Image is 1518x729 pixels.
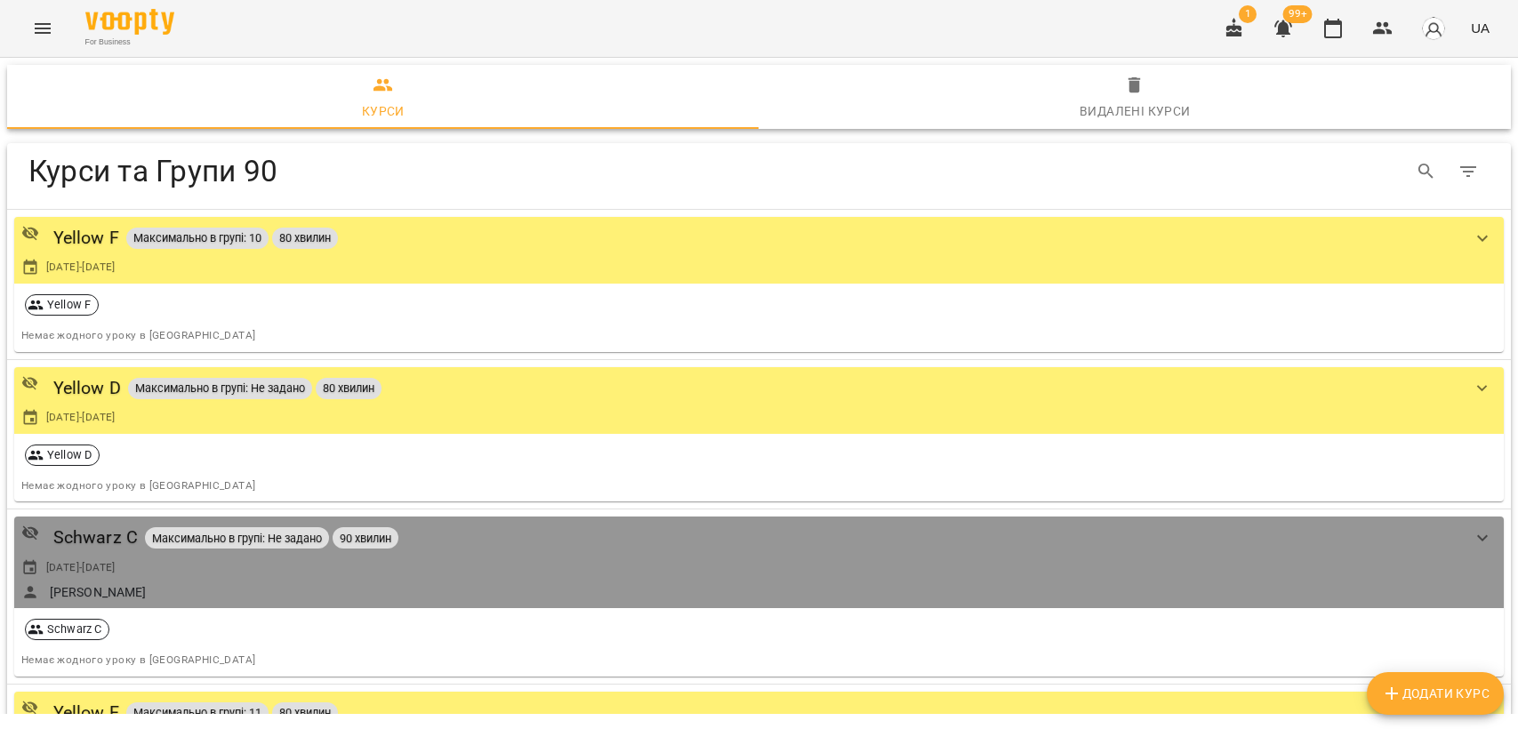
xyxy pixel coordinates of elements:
button: Додати Курс [1367,672,1504,715]
span: Немає жодного уроку в [GEOGRAPHIC_DATA] [21,329,255,341]
div: Table Toolbar [7,143,1511,200]
h4: Курси та Групи 90 [28,153,841,189]
span: Schwarz C [40,621,108,637]
span: Максимально в групі: 11 [126,705,269,720]
span: 80 хвилин [316,381,382,396]
svg: Приватний урок [21,524,39,541]
button: show more [1461,517,1504,559]
img: Voopty Logo [85,9,174,35]
svg: Приватний урок [21,374,39,392]
span: Немає жодного уроку в [GEOGRAPHIC_DATA] [21,479,255,492]
a: Yellow D [53,374,121,402]
span: Максимально в групі: 10 [126,230,269,245]
button: Search [1405,150,1448,193]
span: For Business [85,36,174,48]
span: [DATE] - [DATE] [46,559,116,577]
button: Menu [21,7,64,50]
svg: Приватний урок [21,224,39,242]
div: Yellow F [25,294,99,316]
span: Додати Курс [1381,683,1490,704]
div: Курси [362,100,405,122]
div: Видалені курси [1080,100,1191,122]
a: [PERSON_NAME] [50,583,147,601]
span: Yellow F [40,297,98,313]
span: 1 [1239,5,1257,23]
span: 90 хвилин [333,531,398,546]
a: Schwarz C [53,524,138,551]
span: Yellow D [40,447,99,463]
span: [DATE] - [DATE] [46,409,116,427]
button: show more [1461,367,1504,410]
a: Yellow E [53,699,119,726]
span: 99+ [1283,5,1313,23]
span: UA [1471,19,1490,37]
a: Yellow F [53,224,119,252]
span: [DATE] - [DATE] [46,259,116,276]
button: show more [1461,217,1504,260]
svg: Приватний урок [21,699,39,717]
div: Schwarz C [25,619,109,640]
span: Немає жодного уроку в [GEOGRAPHIC_DATA] [21,653,255,666]
span: Максимально в групі: Не задано [145,531,329,546]
span: Максимально в групі: Не задано [128,381,312,396]
button: UA [1464,12,1497,44]
span: 80 хвилин [272,705,338,720]
div: Yellow D [25,445,100,466]
span: 80 хвилин [272,230,338,245]
img: avatar_s.png [1421,16,1446,41]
